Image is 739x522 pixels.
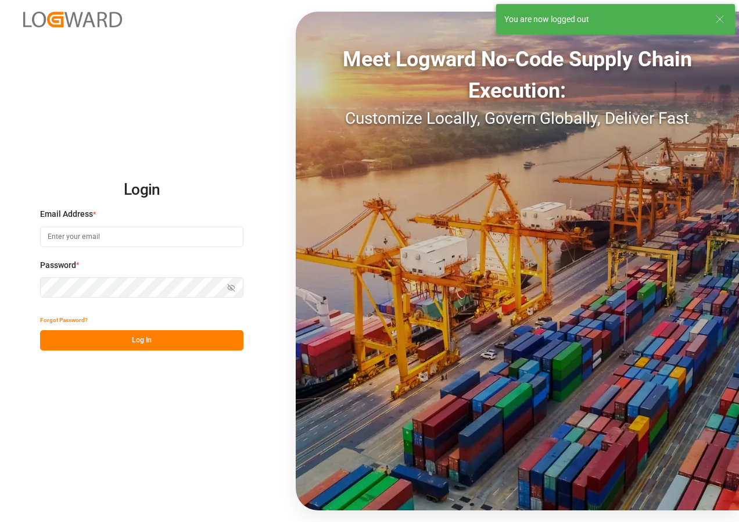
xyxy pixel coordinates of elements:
[296,106,739,131] div: Customize Locally, Govern Globally, Deliver Fast
[40,330,243,351] button: Log In
[40,171,243,209] h2: Login
[40,208,93,220] span: Email Address
[296,44,739,106] div: Meet Logward No-Code Supply Chain Execution:
[40,310,88,330] button: Forgot Password?
[40,259,76,271] span: Password
[504,13,704,26] div: You are now logged out
[23,12,122,27] img: Logward_new_orange.png
[40,227,243,247] input: Enter your email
